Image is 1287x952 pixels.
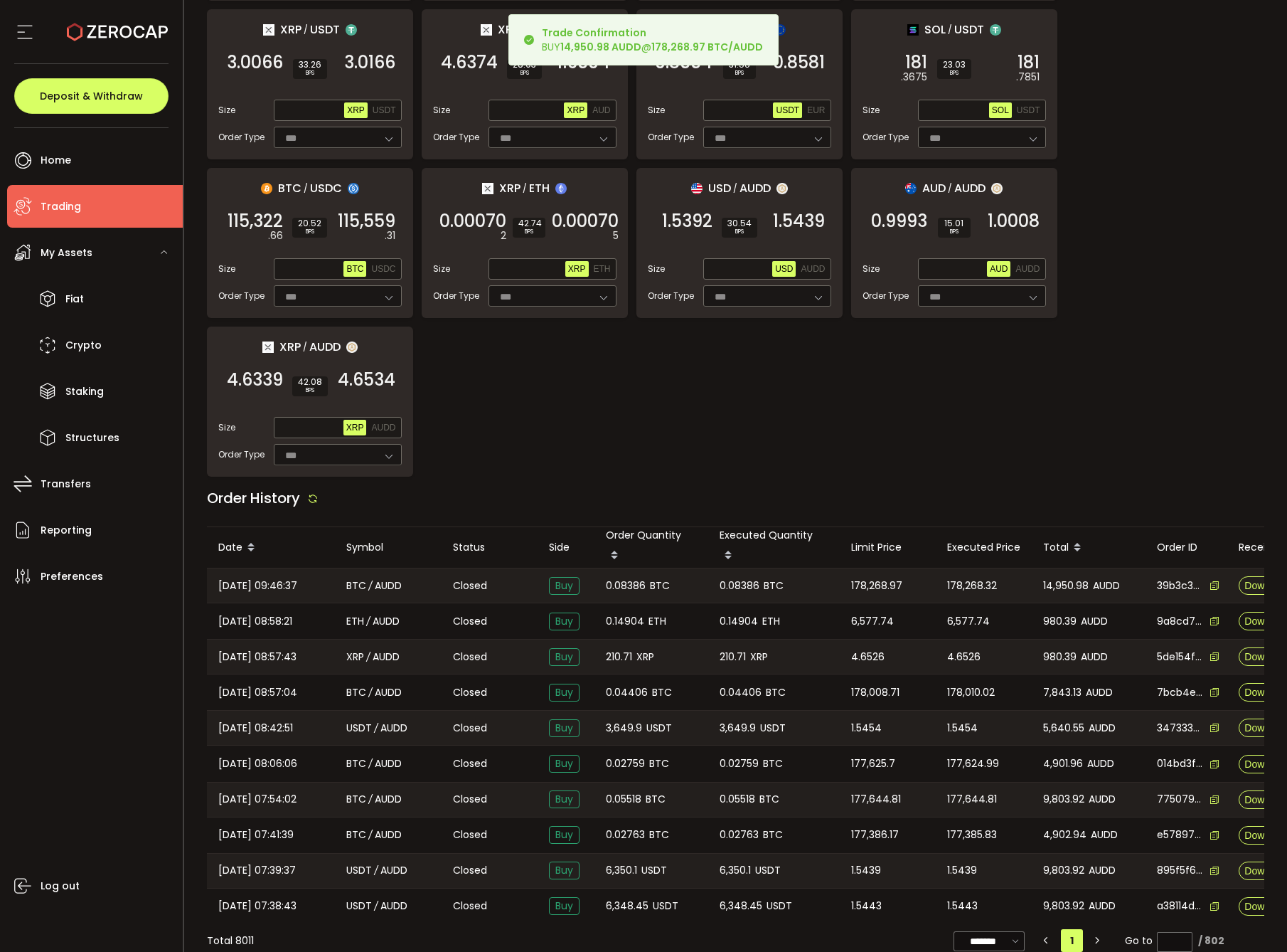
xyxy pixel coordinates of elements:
em: / [368,756,373,772]
span: USDT [373,105,396,115]
div: Status [442,539,538,556]
div: Executed Price [936,539,1032,556]
span: 4,902.94 [1043,827,1086,843]
span: BTC [759,791,779,808]
span: Reporting [41,520,92,541]
span: 980.39 [1043,613,1077,630]
span: AUDD [375,791,402,808]
span: Closed [453,792,487,807]
span: BTC [763,827,783,843]
div: Total [1032,536,1146,560]
span: AUDD [375,684,402,701]
span: BTC [346,827,366,843]
span: 0.14904 [606,613,644,630]
span: BTC [649,827,669,843]
i: BPS [299,69,321,78]
span: 178,268.97 [851,578,902,594]
img: eur_portfolio.svg [774,24,786,36]
span: 0.02759 [720,756,759,772]
em: .66 [268,228,283,243]
span: AUDD [373,613,400,630]
span: ETH [346,613,364,630]
span: AUDD [1087,756,1114,772]
span: 177,644.81 [851,791,901,808]
span: Closed [453,578,487,593]
span: 0.04406 [720,684,762,701]
span: USDT [760,720,786,736]
span: Closed [453,650,487,665]
iframe: Chat Widget [1216,884,1287,952]
span: Order Type [218,131,265,144]
span: Size [863,263,880,275]
span: 7,843.13 [1043,684,1082,701]
span: Order Type [218,290,265,302]
em: / [304,182,308,195]
span: 20.52 [298,219,321,228]
span: XRP [568,264,586,274]
em: / [366,649,370,665]
button: XRP [564,102,587,118]
span: 4.6504 [552,55,610,70]
span: AUDD [1089,720,1116,736]
span: 0.08386 [606,578,646,594]
span: XRP [279,338,301,356]
span: XRP [750,649,768,665]
span: 178,010.02 [947,684,995,701]
span: 42.08 [298,378,322,386]
span: BTC [346,264,363,274]
button: USDT [1014,102,1043,118]
span: Order Type [648,131,694,144]
span: [DATE] 08:57:43 [218,649,297,665]
span: Closed [453,721,487,736]
span: 23.03 [943,60,966,69]
span: Order Type [863,290,909,302]
span: AUDD [375,827,402,843]
img: zuPXiwguUFiBOIQyqLOiXsnnNitlx7q4LCwEbLHADjIpTka+Lip0HH8D0VTrd02z+wEAAAAASUVORK5CYII= [991,183,1003,194]
span: Order Type [863,131,909,144]
span: Size [218,263,235,275]
span: 0.8581 [773,55,825,70]
span: 3,649.9 [606,720,642,736]
em: / [948,23,952,36]
span: AUDD [309,338,341,356]
span: AUDD [954,179,986,197]
span: 0.14904 [720,613,758,630]
span: BTC [346,684,366,701]
span: 115,559 [338,214,395,228]
span: Home [41,150,71,171]
span: Size [218,104,235,117]
span: AUDD [739,179,771,197]
div: Side [538,539,594,556]
span: BTC [346,578,366,594]
span: 177,385.83 [947,827,997,843]
span: Preferences [41,566,103,587]
span: Order Type [433,131,479,144]
span: XRP [280,21,301,38]
span: Buy [549,613,580,630]
span: 181 [1018,55,1040,70]
span: 177,386.17 [851,827,899,843]
span: XRP [498,21,519,38]
span: Buy [549,684,580,702]
span: Closed [453,756,487,771]
span: Buy [549,755,580,773]
span: Order Type [218,448,265,461]
span: [DATE] 09:46:37 [218,578,297,594]
span: BTC [766,684,786,701]
em: 2 [501,228,506,243]
span: Size [648,104,665,117]
button: XRP [343,420,367,435]
span: Buy [549,790,580,808]
span: BTC [652,684,672,701]
span: ETH [529,179,550,197]
span: Deposit & Withdraw [40,91,143,101]
span: Size [863,104,880,117]
span: USD [708,179,731,197]
span: 178,268.32 [947,578,997,594]
span: Fiat [65,289,84,310]
span: AUDD [1015,264,1040,274]
button: Deposit & Withdraw [14,78,169,114]
span: AUDD [1093,578,1120,594]
span: 9,803.92 [1043,791,1084,808]
span: 4.6374 [441,55,498,70]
